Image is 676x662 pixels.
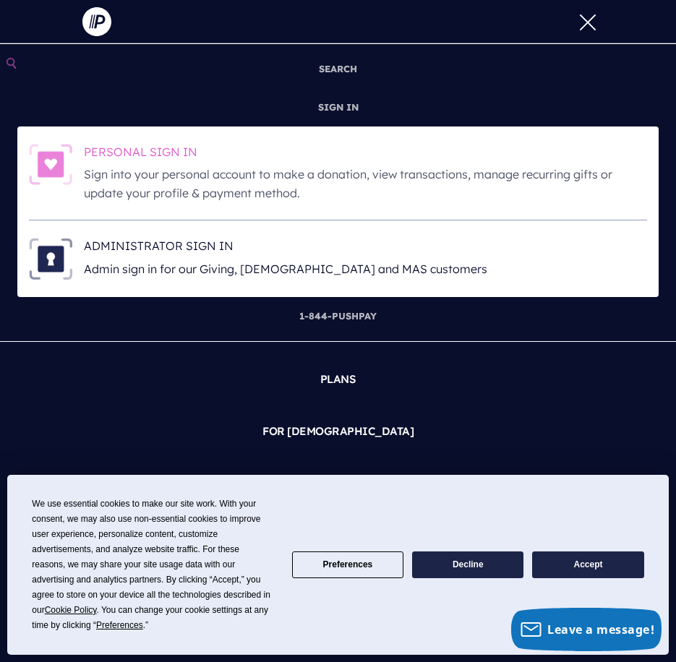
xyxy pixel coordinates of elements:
[511,608,662,651] button: Leave a message!
[45,605,97,615] span: Cookie Policy
[313,50,363,88] a: SEARCH
[29,238,72,280] img: ADMINISTRATOR SIGN IN - Illustration
[532,551,643,577] button: Accept
[29,144,647,203] a: PERSONAL SIGN IN - Illustration PERSONAL SIGN IN Sign into your personal account to make a donati...
[32,496,274,633] div: We use essential cookies to make our site work. With your consent, we may also use non-essential ...
[84,165,647,202] p: Sign into your personal account to make a donation, view transactions, manage recurring gifts or ...
[294,297,382,335] a: 1-844-PUSHPAY
[7,475,669,655] div: Cookie Consent Prompt
[547,622,654,637] span: Leave a message!
[96,620,143,630] span: Preferences
[292,551,403,577] button: Preferences
[412,551,523,577] button: Decline
[84,144,647,165] h6: PERSONAL SIGN IN
[29,238,647,280] a: ADMINISTRATOR SIGN IN - Illustration ADMINISTRATOR SIGN IN Admin sign in for our Giving, [DEMOGRA...
[12,463,664,504] a: FOR PARISHES
[84,260,647,279] p: Admin sign in for our Giving, [DEMOGRAPHIC_DATA] and MAS customers
[12,411,664,452] a: FOR [DEMOGRAPHIC_DATA]
[29,144,72,186] img: PERSONAL SIGN IN - Illustration
[84,238,647,259] h6: ADMINISTRATOR SIGN IN
[312,88,364,126] a: SIGN IN
[12,359,664,400] a: PLANS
